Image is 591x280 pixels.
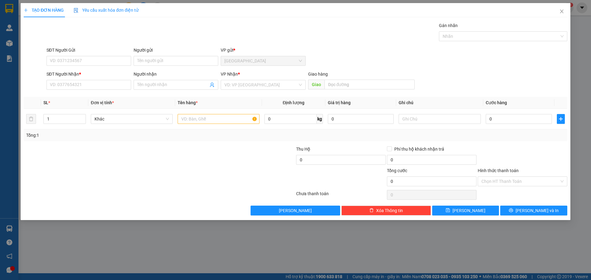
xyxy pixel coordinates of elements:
span: [PERSON_NAME] và In [516,207,559,214]
span: kg [317,114,323,124]
img: icon [74,8,78,13]
input: 0 [328,114,394,124]
span: Giao [308,80,324,89]
button: plus [557,114,565,124]
span: Thu Hộ [296,147,310,152]
div: Người nhận [134,71,218,77]
input: VD: Bàn, Ghế [178,114,259,124]
span: save [446,208,450,213]
span: plus [24,8,28,12]
div: Người gửi [134,47,218,53]
button: deleteXóa Thông tin [342,206,431,215]
div: VP gửi [221,47,306,53]
div: Tổng: 1 [26,132,228,139]
span: user-add [210,82,215,87]
span: [PERSON_NAME] [279,207,312,214]
th: Ghi chú [396,97,483,109]
button: printer[PERSON_NAME] và In [501,206,567,215]
button: Close [553,3,570,20]
label: Hình thức thanh toán [478,168,519,173]
button: [PERSON_NAME] [251,206,340,215]
button: delete [26,114,36,124]
label: Gán nhãn [439,23,458,28]
span: plus [557,116,565,121]
span: Tên hàng [178,100,198,105]
span: Giao hàng [308,72,328,77]
span: [PERSON_NAME] [453,207,486,214]
span: printer [509,208,513,213]
span: Xóa Thông tin [376,207,403,214]
span: close [559,9,564,14]
span: Tổng cước [387,168,407,173]
div: SĐT Người Gửi [46,47,131,53]
span: Cước hàng [486,100,507,105]
input: Ghi Chú [399,114,481,124]
span: Phí thu hộ khách nhận trả [392,146,447,152]
span: Yêu cầu xuất hóa đơn điện tử [74,8,139,13]
span: Khác [94,114,169,124]
span: SL [43,100,48,105]
span: delete [369,208,374,213]
span: Đơn vị tính [91,100,114,105]
span: Định lượng [283,100,305,105]
button: save[PERSON_NAME] [432,206,499,215]
input: Dọc đường [324,80,415,89]
span: Sài Gòn [225,56,302,65]
span: VP Nhận [221,72,238,77]
span: Giá trị hàng [328,100,351,105]
div: SĐT Người Nhận [46,71,131,77]
div: Chưa thanh toán [295,190,386,201]
span: TẠO ĐƠN HÀNG [24,8,64,13]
